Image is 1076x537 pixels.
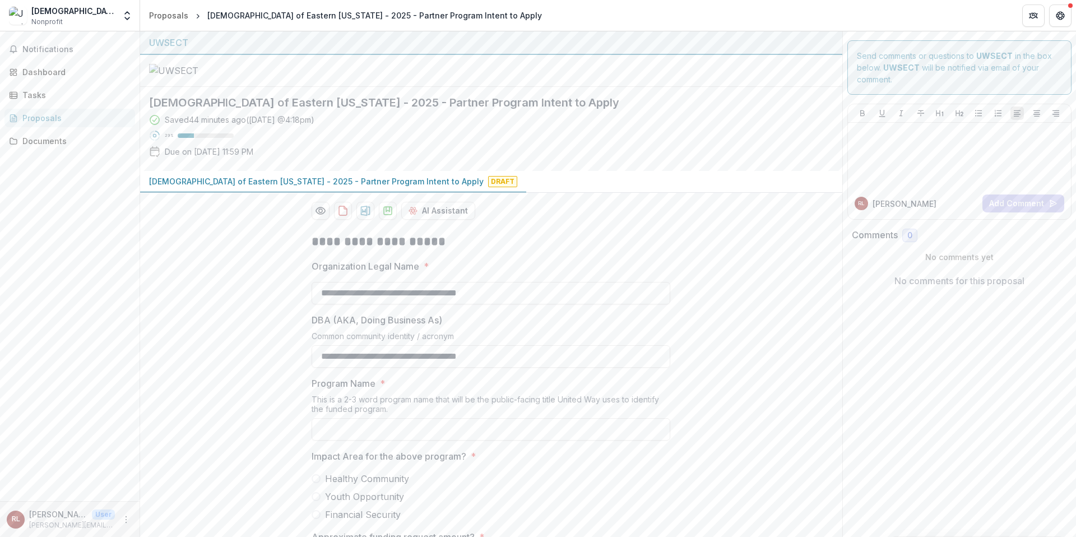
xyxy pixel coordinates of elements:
a: Documents [4,132,135,150]
p: 29 % [165,132,173,140]
p: No comments yet [852,251,1068,263]
img: UWSECT [149,64,261,77]
button: Partners [1022,4,1045,27]
div: UWSECT [149,36,833,49]
button: Underline [875,107,889,120]
p: User [92,510,115,520]
button: Get Help [1049,4,1072,27]
span: Nonprofit [31,17,63,27]
div: Rachel Levy [12,516,20,523]
div: Dashboard [22,66,126,78]
div: Rachel Levy [858,201,865,206]
p: [PERSON_NAME] [873,198,936,210]
button: Open entity switcher [119,4,135,27]
p: Organization Legal Name [312,260,419,273]
p: [PERSON_NAME] [29,508,87,520]
button: Heading 1 [933,107,947,120]
a: Proposals [4,109,135,127]
div: Tasks [22,89,126,101]
p: Impact Area for the above program? [312,450,466,463]
img: Jewish Federation of Eastern Connecticut [9,7,27,25]
button: download-proposal [379,202,397,220]
h2: Comments [852,230,898,240]
strong: UWSECT [883,63,920,72]
button: download-proposal [334,202,352,220]
div: [DEMOGRAPHIC_DATA] of [GEOGRAPHIC_DATA][US_STATE] [31,5,115,17]
div: This is a 2-3 word program name that will be the public-facing title United Way uses to identify ... [312,395,670,418]
p: [PERSON_NAME][EMAIL_ADDRESS][DOMAIN_NAME] [29,520,115,530]
button: Preview 74a7463e-cde7-43dd-a2c5-21cdad0deb30-0.pdf [312,202,330,220]
a: Tasks [4,86,135,104]
button: download-proposal [356,202,374,220]
p: Program Name [312,377,375,390]
h2: [DEMOGRAPHIC_DATA] of Eastern [US_STATE] - 2025 - Partner Program Intent to Apply [149,96,815,109]
p: DBA (AKA, Doing Business As) [312,313,442,327]
div: Common community identity / acronym [312,331,670,345]
span: Financial Security [325,508,401,521]
div: Documents [22,135,126,147]
button: Align Right [1049,107,1063,120]
span: 0 [907,231,912,240]
button: Notifications [4,40,135,58]
p: Due on [DATE] 11:59 PM [165,146,253,158]
div: Send comments or questions to in the box below. will be notified via email of your comment. [847,40,1072,95]
span: Notifications [22,45,131,54]
button: AI Assistant [401,202,475,220]
a: Proposals [145,7,193,24]
span: Draft [488,176,517,187]
a: Dashboard [4,63,135,81]
p: No comments for this proposal [894,274,1024,288]
div: Proposals [22,112,126,124]
div: Saved 44 minutes ago ( [DATE] @ 4:18pm ) [165,114,314,126]
strong: UWSECT [976,51,1013,61]
button: Ordered List [991,107,1005,120]
nav: breadcrumb [145,7,546,24]
span: Youth Opportunity [325,490,404,503]
span: Healthy Community [325,472,409,485]
button: Align Left [1010,107,1024,120]
button: More [119,513,133,526]
button: Heading 2 [953,107,966,120]
button: Align Center [1030,107,1043,120]
div: Proposals [149,10,188,21]
button: Strike [914,107,927,120]
button: Italicize [894,107,908,120]
button: Bold [856,107,869,120]
div: [DEMOGRAPHIC_DATA] of Eastern [US_STATE] - 2025 - Partner Program Intent to Apply [207,10,542,21]
button: Add Comment [982,195,1064,212]
p: [DEMOGRAPHIC_DATA] of Eastern [US_STATE] - 2025 - Partner Program Intent to Apply [149,175,484,187]
button: Bullet List [972,107,985,120]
